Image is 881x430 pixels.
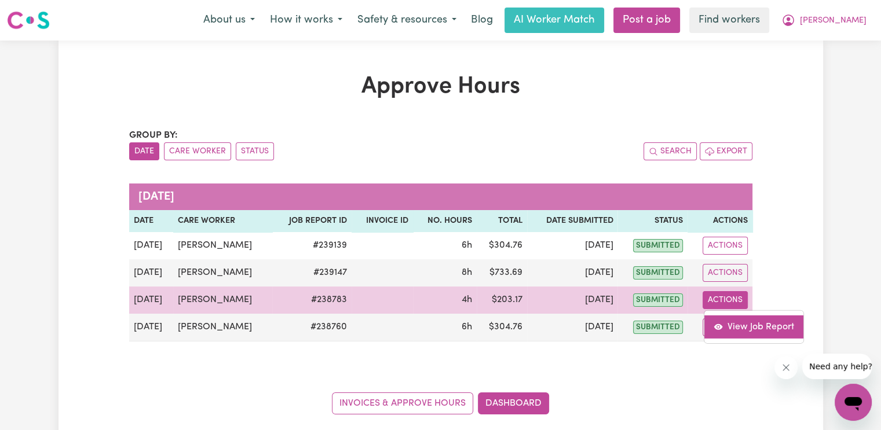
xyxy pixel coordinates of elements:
[272,314,352,341] td: # 238760
[129,183,752,210] caption: [DATE]
[173,232,272,259] td: [PERSON_NAME]
[164,142,231,160] button: sort invoices by care worker
[173,314,272,341] td: [PERSON_NAME]
[173,259,272,286] td: [PERSON_NAME]
[129,314,174,341] td: [DATE]
[613,8,680,33] a: Post a job
[7,8,70,17] span: Need any help?
[703,291,748,309] button: Actions
[462,268,472,277] span: 8 hours
[173,286,272,314] td: [PERSON_NAME]
[633,293,683,307] span: submitted
[462,322,472,332] span: 6 hours
[464,8,500,33] a: Blog
[236,142,274,160] button: sort invoices by paid status
[332,392,473,414] a: Invoices & Approve Hours
[462,241,472,250] span: 6 hours
[477,314,528,341] td: $ 304.76
[688,210,752,232] th: Actions
[7,7,50,34] a: Careseekers logo
[527,232,617,259] td: [DATE]
[129,232,174,259] td: [DATE]
[477,210,528,232] th: Total
[700,142,752,160] button: Export
[272,210,352,232] th: Job Report ID
[774,8,874,32] button: My Account
[129,142,159,160] button: sort invoices by date
[352,210,412,232] th: Invoice ID
[800,14,867,27] span: [PERSON_NAME]
[129,73,752,101] h1: Approve Hours
[477,286,528,314] td: $ 203.17
[462,295,472,304] span: 4 hours
[703,264,748,282] button: Actions
[477,259,528,286] td: $ 733.69
[633,266,683,280] span: submitted
[413,210,477,232] th: No. Hours
[350,8,464,32] button: Safety & resources
[272,286,352,314] td: # 238783
[617,210,688,232] th: Status
[505,8,604,33] a: AI Worker Match
[7,10,50,31] img: Careseekers logo
[129,259,174,286] td: [DATE]
[527,286,617,314] td: [DATE]
[173,210,272,232] th: Care worker
[129,131,178,140] span: Group by:
[262,8,350,32] button: How it works
[129,210,174,232] th: Date
[703,237,748,255] button: Actions
[704,315,803,338] a: View job report 238783
[704,310,804,343] div: Actions
[835,384,872,421] iframe: Button to launch messaging window
[272,259,352,286] td: # 239147
[196,8,262,32] button: About us
[644,142,697,160] button: Search
[527,314,617,341] td: [DATE]
[689,8,769,33] a: Find workers
[272,232,352,259] td: # 239139
[129,286,174,314] td: [DATE]
[633,239,683,252] span: submitted
[633,321,683,334] span: submitted
[774,356,798,379] iframe: Close message
[477,232,528,259] td: $ 304.76
[703,318,748,336] button: Actions
[527,259,617,286] td: [DATE]
[527,210,617,232] th: Date Submitted
[802,354,872,379] iframe: Message from company
[478,392,549,414] a: Dashboard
